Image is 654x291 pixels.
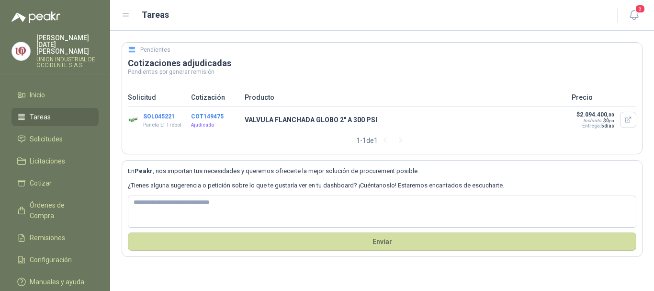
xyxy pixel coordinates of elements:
[128,92,185,103] p: Solicitud
[576,111,614,118] p: $
[580,111,614,118] span: 2.094.400
[245,92,566,103] p: Producto
[30,277,84,287] span: Manuales y ayuda
[30,134,63,144] span: Solicitudes
[576,123,614,128] p: Entrega:
[625,7,643,24] button: 3
[11,273,99,291] a: Manuales y ayuda
[30,156,65,166] span: Licitaciones
[135,167,153,175] b: Peakr
[583,118,601,123] div: Incluido
[36,57,99,68] p: UNION INDUSTRIAL DE OCCIDENTE S.A.S.
[635,4,645,13] span: 3
[601,123,614,128] span: 5 días
[11,174,99,192] a: Cotizar
[128,58,636,69] h3: Cotizaciones adjudicadas
[30,255,72,265] span: Configuración
[30,178,52,188] span: Cotizar
[143,113,175,120] button: SOL045221
[245,115,566,125] p: VALVULA FLANCHADA GLOBO 2" A 300 PSI
[128,233,636,251] button: Envíar
[11,251,99,269] a: Configuración
[36,35,99,55] p: [PERSON_NAME][DATE] [PERSON_NAME]
[11,12,60,23] img: Logo peakr
[606,118,614,123] span: 0
[11,130,99,148] a: Solicitudes
[191,92,239,103] p: Cotización
[356,133,408,148] div: 1 - 1 de 1
[191,121,239,129] p: Ajudicada
[607,112,614,117] span: ,00
[140,46,170,55] h5: Pendientes
[572,92,636,103] p: Precio
[128,69,636,75] p: Pendientes por generar remisión
[11,229,99,247] a: Remisiones
[11,152,99,170] a: Licitaciones
[128,181,636,190] p: ¿Tienes alguna sugerencia o petición sobre lo que te gustaría ver en tu dashboard? ¡Cuéntanoslo! ...
[128,114,139,126] img: Company Logo
[143,121,181,129] p: Panela El Trébol
[30,233,65,243] span: Remisiones
[603,118,614,123] span: $
[11,196,99,225] a: Órdenes de Compra
[11,86,99,104] a: Inicio
[128,166,636,176] p: En , nos importan tus necesidades y queremos ofrecerte la mejor solución de procurement posible.
[609,119,614,123] span: ,00
[12,42,30,60] img: Company Logo
[30,200,90,221] span: Órdenes de Compra
[30,90,45,100] span: Inicio
[191,113,224,120] button: COT149475
[30,112,51,122] span: Tareas
[142,8,169,22] h1: Tareas
[11,108,99,126] a: Tareas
